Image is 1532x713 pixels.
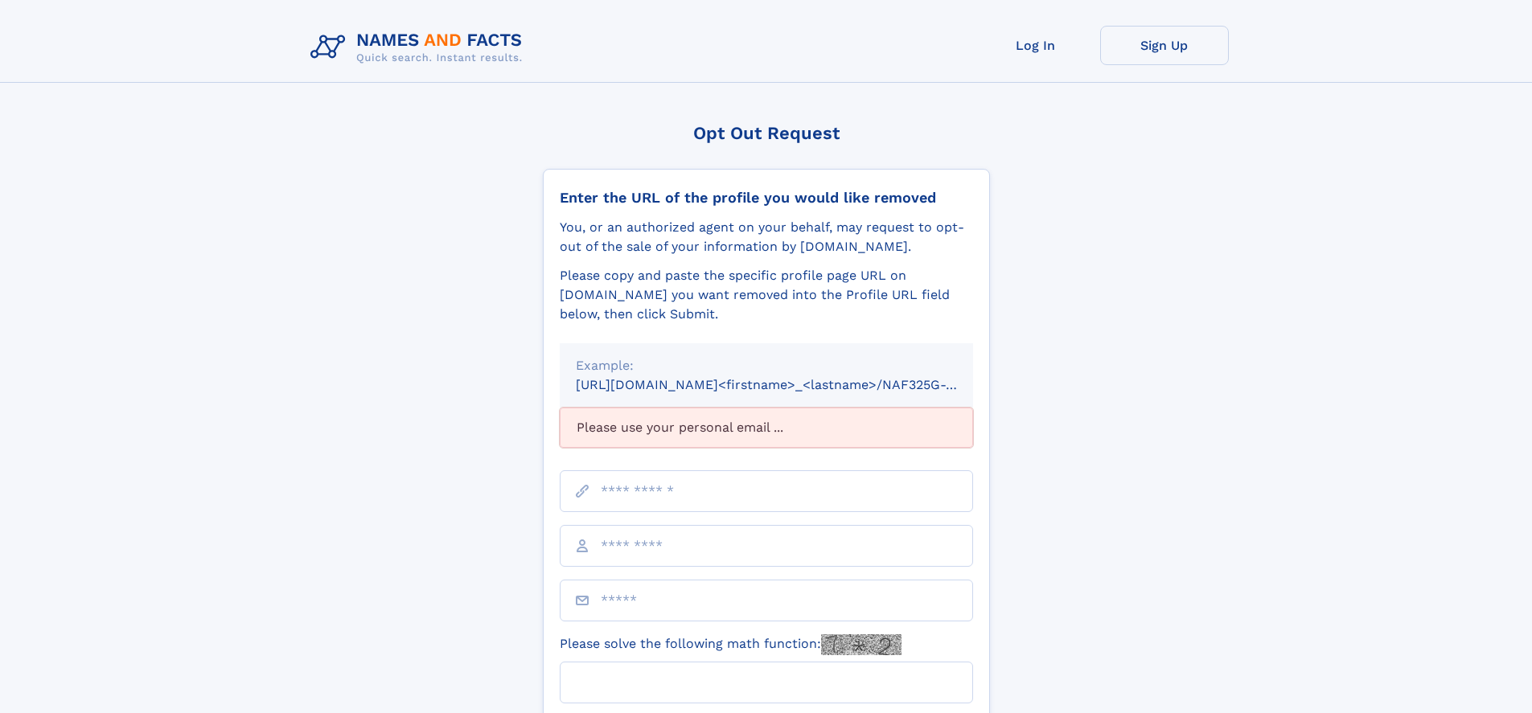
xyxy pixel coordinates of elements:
div: Opt Out Request [543,123,990,143]
label: Please solve the following math function: [560,634,902,655]
img: Logo Names and Facts [304,26,536,69]
div: You, or an authorized agent on your behalf, may request to opt-out of the sale of your informatio... [560,218,973,256]
small: [URL][DOMAIN_NAME]<firstname>_<lastname>/NAF325G-xxxxxxxx [576,377,1004,392]
div: Example: [576,356,957,375]
div: Please use your personal email ... [560,408,973,448]
a: Log In [971,26,1100,65]
a: Sign Up [1100,26,1229,65]
div: Please copy and paste the specific profile page URL on [DOMAIN_NAME] you want removed into the Pr... [560,266,973,324]
div: Enter the URL of the profile you would like removed [560,189,973,207]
